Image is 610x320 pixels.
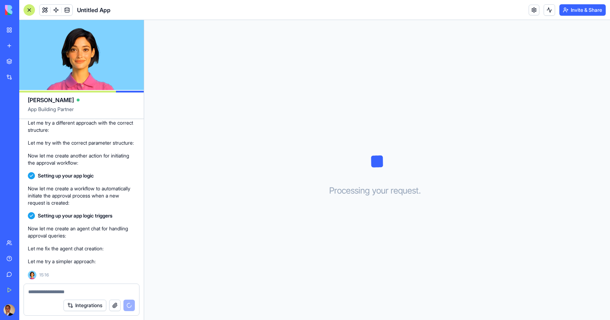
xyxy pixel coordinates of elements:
[28,271,36,279] img: Ella_00000_wcx2te.png
[4,304,15,316] img: ACg8ocL1q5wOmss3W-ZvAmb_Bo6lduJvISVuKniA_RlDWdFAHIziq5531g=s96-c
[39,272,49,278] span: 15:16
[28,245,135,252] p: Let me fix the agent chat creation:
[38,172,94,179] span: Setting up your app logic
[77,6,111,14] span: Untitled App
[419,185,421,196] span: .
[28,106,135,119] span: App Building Partner
[28,185,135,206] p: Now let me create a workflow to automatically initiate the approval process when a new request is...
[28,225,135,239] p: Now let me create an agent chat for handling approval queries:
[28,119,135,134] p: Let me try a different approach with the correct structure:
[28,139,135,146] p: Let me try with the correct parameter structure:
[28,96,74,104] span: [PERSON_NAME]
[28,258,135,265] p: Let me try a simpler approach:
[28,152,135,166] p: Now let me create another action for initiating the approval workflow:
[329,185,425,196] h3: Processing your request
[38,212,112,219] span: Setting up your app logic triggers
[559,4,606,16] button: Invite & Share
[63,300,106,311] button: Integrations
[5,5,49,15] img: logo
